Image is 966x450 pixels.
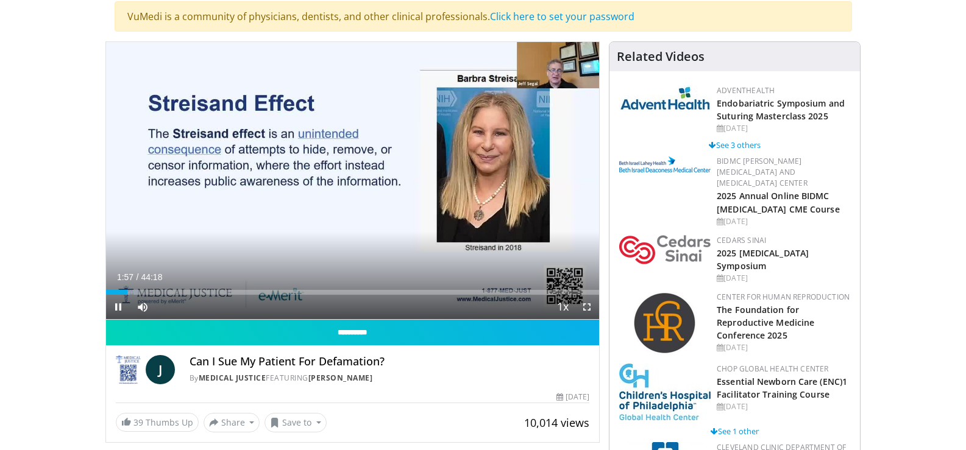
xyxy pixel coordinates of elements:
[116,355,141,384] img: Medical Justice
[490,10,634,23] a: Click here to set your password
[117,272,133,282] span: 1:57
[619,156,711,172] img: c96b19ec-a48b-46a9-9095-935f19585444.png.150x105_q85_autocrop_double_scale_upscale_version-0.2.png
[619,235,711,264] img: 7e905080-f4a2-4088-8787-33ce2bef9ada.png.150x105_q85_autocrop_double_scale_upscale_version-0.2.png
[146,355,175,384] a: J
[717,364,828,374] a: CHOP Global Health Center
[619,85,711,110] img: 5c3c682d-da39-4b33-93a5-b3fb6ba9580b.jpg.150x105_q85_autocrop_double_scale_upscale_version-0.2.jpg
[133,417,143,428] span: 39
[717,190,840,214] a: 2025 Annual Online BIDMC [MEDICAL_DATA] CME Course
[141,272,162,282] span: 44:18
[617,49,705,64] h4: Related Videos
[717,97,845,122] a: Endobariatric Symposium and Suturing Masterclass 2025
[711,426,759,437] a: See 1 other
[717,292,850,302] a: Center for Human Reproduction
[717,342,850,353] div: [DATE]
[130,295,155,319] button: Mute
[717,85,775,96] a: AdventHealth
[709,139,761,150] a: See 3 others
[717,247,809,272] a: 2025 [MEDICAL_DATA] Symposium
[190,373,590,384] div: By FEATURING
[717,235,766,245] a: Cedars Sinai
[717,216,850,227] div: [DATE]
[524,415,589,430] span: 10,014 views
[717,123,850,134] div: [DATE]
[717,304,814,341] a: The Foundation for Reproductive Medicine Conference 2025
[308,373,373,383] a: [PERSON_NAME]
[633,292,697,356] img: c058e059-5986-4522-8e32-16b7599f4943.png.150x105_q85_autocrop_double_scale_upscale_version-0.2.png
[106,295,130,319] button: Pause
[717,376,847,400] a: Essential Newborn Care (ENC)1 Facilitator Training Course
[106,290,600,295] div: Progress Bar
[717,156,808,188] a: BIDMC [PERSON_NAME][MEDICAL_DATA] and [MEDICAL_DATA] Center
[265,413,327,432] button: Save to
[556,392,589,403] div: [DATE]
[575,295,599,319] button: Fullscreen
[106,42,600,320] video-js: Video Player
[137,272,139,282] span: /
[550,295,575,319] button: Playback Rate
[115,1,852,32] div: VuMedi is a community of physicians, dentists, and other clinical professionals.
[619,364,711,420] img: 8fbf8b72-0f77-40e1-90f4-9648163fd298.jpg.150x105_q85_autocrop_double_scale_upscale_version-0.2.jpg
[116,413,199,432] a: 39 Thumbs Up
[190,355,590,368] h4: Can I Sue My Patient For Defamation?
[717,401,850,412] div: [DATE]
[717,273,850,284] div: [DATE]
[199,373,266,383] a: Medical Justice
[204,413,260,432] button: Share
